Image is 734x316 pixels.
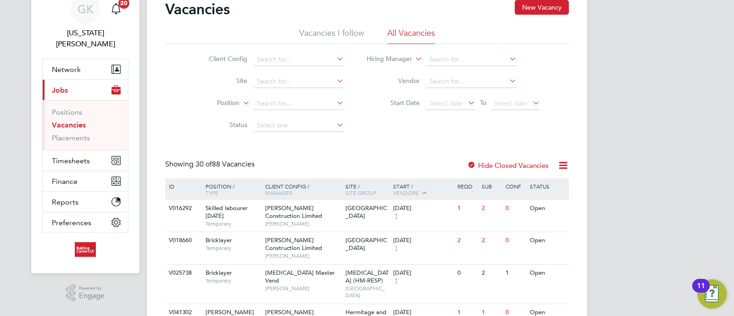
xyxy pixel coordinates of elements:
button: Preferences [43,212,128,233]
a: Positions [52,108,82,116]
span: Timesheets [52,156,90,165]
label: Hiring Manager [359,55,412,64]
span: [GEOGRAPHIC_DATA] [345,285,389,299]
button: Jobs [43,80,128,100]
span: [PERSON_NAME] Construction Limited [265,236,322,252]
li: Vacancies I follow [299,28,364,44]
div: 0 [455,265,479,282]
div: Client Config / [263,178,343,200]
div: 11 [697,286,705,298]
div: [DATE] [393,269,453,277]
input: Search for... [254,53,344,66]
div: Start / [391,178,455,201]
label: Site [195,77,247,85]
span: 30 of [195,160,212,169]
div: V016292 [167,200,199,217]
span: 88 Vacancies [195,160,255,169]
span: Temporary [206,220,261,227]
span: [PERSON_NAME] [265,220,341,227]
div: 2 [479,232,503,249]
span: Skilled labourer [DATE] [206,204,248,220]
label: Position [187,99,239,108]
span: [PERSON_NAME] Construction Limited [265,204,322,220]
span: Bricklayer [206,269,232,277]
div: 2 [479,265,503,282]
div: Status [528,178,567,194]
label: Hide Closed Vacancies [467,161,549,170]
span: [PERSON_NAME] [265,252,341,260]
div: Position / [199,178,263,200]
div: Open [528,200,567,217]
img: buildingcareersuk-logo-retina.png [75,242,95,257]
div: V018660 [167,232,199,249]
input: Search for... [254,97,344,110]
button: Network [43,59,128,79]
button: Finance [43,171,128,191]
span: Preferences [52,218,91,227]
span: Vendors [393,189,419,196]
div: Reqd [455,178,479,194]
span: 1 [393,212,399,220]
div: 2 [479,200,503,217]
button: Timesheets [43,150,128,171]
span: Georgia King [42,28,128,50]
input: Search for... [426,53,517,66]
input: Select one [254,119,344,132]
label: Start Date [367,99,420,107]
a: Placements [52,133,90,142]
input: Search for... [254,75,344,88]
span: Select date [429,99,462,107]
span: Network [52,65,81,74]
span: Site Group [345,189,377,196]
div: 2 [455,232,479,249]
input: Search for... [426,75,517,88]
label: Vendor [367,77,420,85]
div: 0 [503,232,527,249]
span: [MEDICAL_DATA] (HM-RESP) [345,269,389,284]
span: Temporary [206,244,261,252]
span: Finance [52,177,78,186]
div: Open [528,232,567,249]
span: Bricklayer [206,236,232,244]
span: [PERSON_NAME] [206,308,254,316]
span: [GEOGRAPHIC_DATA] [345,236,387,252]
span: [PERSON_NAME] [265,285,341,292]
label: Status [195,121,247,129]
span: Engage [79,292,105,300]
div: 0 [503,200,527,217]
span: Type [206,189,218,196]
span: Jobs [52,86,68,94]
span: Powered by [79,284,105,292]
li: All Vacancies [387,28,435,44]
span: GK [78,3,94,15]
div: 1 [503,265,527,282]
div: Open [528,265,567,282]
span: Temporary [206,277,261,284]
div: 1 [455,200,479,217]
span: [GEOGRAPHIC_DATA] [345,204,387,220]
span: Select date [494,99,527,107]
a: Vacancies [52,121,86,129]
button: Open Resource Center, 11 new notifications [697,279,727,309]
span: Manager [265,189,292,196]
div: ID [167,178,199,194]
div: [DATE] [393,205,453,212]
span: [MEDICAL_DATA] Master Vend [265,269,335,284]
span: 1 [393,244,399,252]
div: Sub [479,178,503,194]
span: Reports [52,198,78,206]
div: [DATE] [393,237,453,244]
span: 1 [393,277,399,285]
div: V025738 [167,265,199,282]
div: Jobs [43,100,128,150]
button: Reports [43,192,128,212]
a: Go to home page [42,242,128,257]
a: Powered byEngage [66,284,105,302]
span: To [477,97,489,109]
label: Client Config [195,55,247,63]
div: Conf [503,178,527,194]
div: Showing [165,160,256,169]
div: Site / [343,178,391,200]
